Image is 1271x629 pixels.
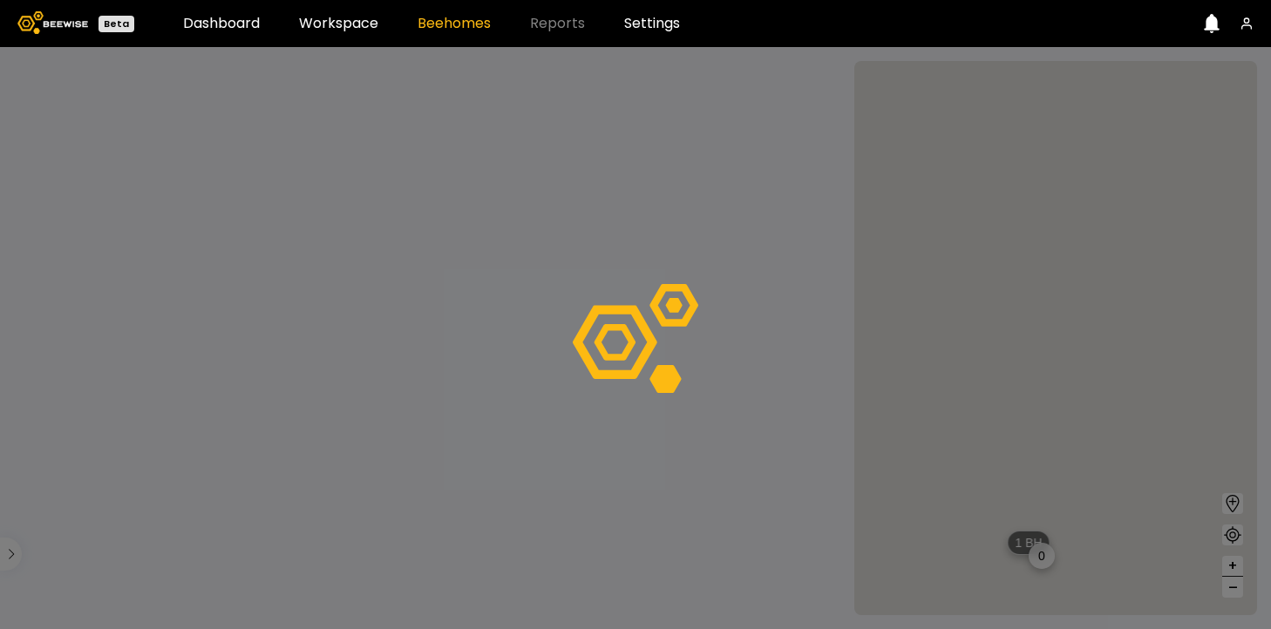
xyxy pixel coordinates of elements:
div: Beta [99,16,134,32]
img: Beewise logo [17,11,88,34]
a: Workspace [299,17,378,30]
span: Reports [530,17,585,30]
a: Beehomes [418,17,491,30]
a: Dashboard [183,17,260,30]
a: Settings [624,17,680,30]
